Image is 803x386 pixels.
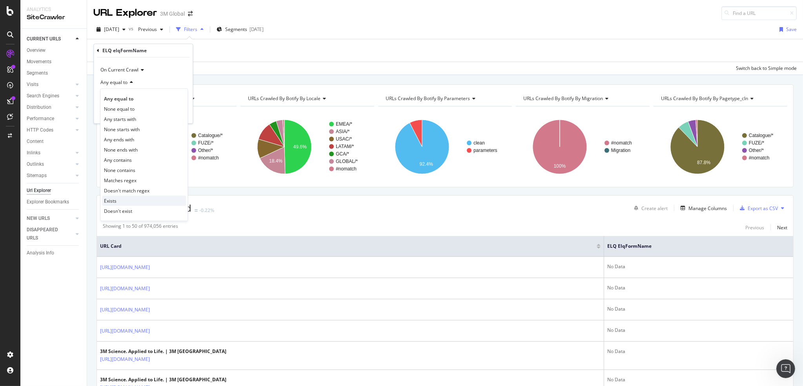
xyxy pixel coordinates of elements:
div: Analysis Info [27,249,54,257]
button: [DATE] [93,23,129,36]
div: HTTP Codes [27,126,53,134]
button: Save [776,23,797,36]
div: NEW URLS [27,214,50,223]
a: Url Explorer [27,187,81,195]
span: None contains [104,167,135,174]
iframe: Intercom live chat [776,359,795,378]
text: 18.4% [269,158,282,164]
div: Segments [27,69,48,77]
text: Catalogue/* [749,133,774,138]
button: Previous [745,223,764,232]
text: Catalogue/* [198,133,223,138]
div: Url Explorer [27,187,51,195]
div: Sitemaps [27,172,47,180]
span: Previous [135,26,157,33]
text: parameters [473,148,497,153]
span: URLs Crawled By Botify By migration [523,95,603,102]
a: Overview [27,46,81,55]
button: Cancel [97,109,122,117]
div: Performance [27,115,54,123]
div: Previous [745,224,764,231]
a: Analysis Info [27,249,81,257]
div: DISAPPEARED URLS [27,226,66,242]
a: [URL][DOMAIN_NAME] [100,285,150,293]
div: Filters [184,26,197,33]
text: GLOBAL/* [336,159,358,164]
button: Segments[DATE] [213,23,267,36]
svg: A chart. [516,113,650,181]
span: URL Card [100,243,595,250]
text: #nomatch [611,140,632,146]
h4: URLs Crawled By Botify By locale [246,92,367,105]
div: -0.22% [199,207,214,214]
div: Overview [27,46,46,55]
button: Next [777,223,787,232]
div: 3M Science. Applied to Life. | 3M [GEOGRAPHIC_DATA] [100,348,226,355]
div: URL Explorer [93,6,157,20]
a: NEW URLS [27,214,73,223]
svg: A chart. [240,113,374,181]
text: Other/* [749,148,764,153]
span: URLs Crawled By Botify By locale [248,95,320,102]
div: Distribution [27,103,51,112]
button: Previous [135,23,166,36]
button: Export as CSV [737,202,778,214]
div: No Data [607,348,790,355]
input: Find a URL [721,6,797,20]
div: SiteCrawler [27,13,80,22]
div: Switch back to Simple mode [736,65,797,71]
text: #nomatch [336,166,357,172]
text: #nomatch [198,155,219,161]
span: ELQ elqFormName [607,243,778,250]
span: Any starts with [104,116,136,123]
a: HTTP Codes [27,126,73,134]
text: USAC/* [336,136,352,142]
span: Doesn't exist [104,208,132,214]
div: [DATE] [249,26,264,33]
div: A chart. [654,113,787,181]
button: Switch back to Simple mode [733,62,797,75]
a: Performance [27,115,73,123]
h4: URLs Crawled By Botify By migration [522,92,643,105]
text: FUZE/* [198,140,214,146]
div: A chart. [378,113,512,181]
div: Analytics [27,6,80,13]
div: Manage Columns [688,205,727,212]
span: URLs Crawled By Botify By pagetype_cln [661,95,748,102]
text: EMEA/* [336,121,352,127]
div: No Data [607,284,790,291]
div: Save [786,26,797,33]
span: None starts with [104,126,140,133]
button: Filters [173,23,207,36]
text: ASIA/* [336,129,350,134]
text: clean [473,140,485,146]
div: Inlinks [27,149,40,157]
span: None equal to [104,106,135,112]
div: No Data [607,376,790,383]
span: Exists [104,198,117,204]
div: No Data [607,306,790,313]
button: Manage Columns [677,203,727,213]
button: Create alert [631,202,668,214]
text: 92.4% [420,161,433,167]
a: Outlinks [27,160,73,168]
div: Movements [27,58,51,66]
div: Export as CSV [748,205,778,212]
a: CURRENT URLS [27,35,73,43]
text: 100% [554,163,566,169]
div: 3M Science. Applied to Life. | 3M [GEOGRAPHIC_DATA] [100,376,226,383]
a: [URL][DOMAIN_NAME] [100,355,150,363]
span: Any equal to [100,79,127,86]
div: CURRENT URLS [27,35,61,43]
span: 2025 Sep. 28th [104,26,119,33]
span: Segments [225,26,247,33]
a: Movements [27,58,81,66]
span: Any equal to [104,95,133,102]
a: Content [27,137,81,146]
div: Outlinks [27,160,44,168]
span: On Current Crawl [100,66,138,73]
div: No Data [607,263,790,270]
a: Segments [27,69,81,77]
